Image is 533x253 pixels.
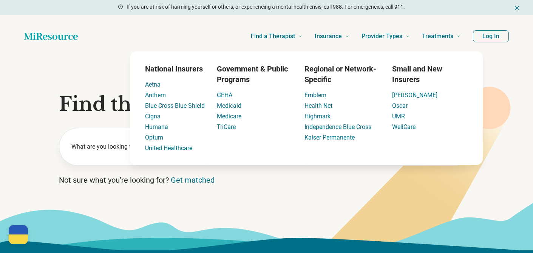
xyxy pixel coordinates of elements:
[251,31,295,42] span: Find a Therapist
[362,21,410,51] a: Provider Types
[217,123,236,130] a: TriCare
[145,144,192,152] a: United Healthcare
[145,134,163,141] a: Optum
[127,3,405,11] p: If you are at risk of harming yourself or others, or experiencing a mental health crisis, call 98...
[304,102,332,109] a: Health Net
[251,21,303,51] a: Find a Therapist
[217,92,232,99] a: GEHA
[217,113,241,120] a: Medicare
[85,51,528,165] div: Insurance
[422,31,453,42] span: Treatments
[473,30,509,42] button: Log In
[59,175,474,185] p: Not sure what you’re looking for?
[392,64,468,85] h3: Small and New Insurers
[304,134,355,141] a: Kaiser Permanente
[392,102,408,109] a: Oscar
[145,92,166,99] a: Anthem
[145,113,161,120] a: Cigna
[315,21,349,51] a: Insurance
[217,64,292,85] h3: Government & Public Programs
[392,123,416,130] a: WellCare
[304,64,380,85] h3: Regional or Network-Specific
[392,113,405,120] a: UMR
[145,64,205,74] h3: National Insurers
[145,81,161,88] a: Aetna
[392,92,437,99] a: [PERSON_NAME]
[304,92,326,99] a: Emblem
[315,31,342,42] span: Insurance
[59,93,474,116] h1: Find the right mental health care for you
[513,3,521,12] button: Dismiss
[304,123,371,130] a: Independence Blue Cross
[304,113,331,120] a: Highmark
[171,175,215,185] a: Get matched
[145,102,205,109] a: Blue Cross Blue Shield
[422,21,461,51] a: Treatments
[24,29,78,44] a: Home page
[71,142,199,151] label: What are you looking for?
[217,102,241,109] a: Medicaid
[362,31,402,42] span: Provider Types
[145,123,168,130] a: Humana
